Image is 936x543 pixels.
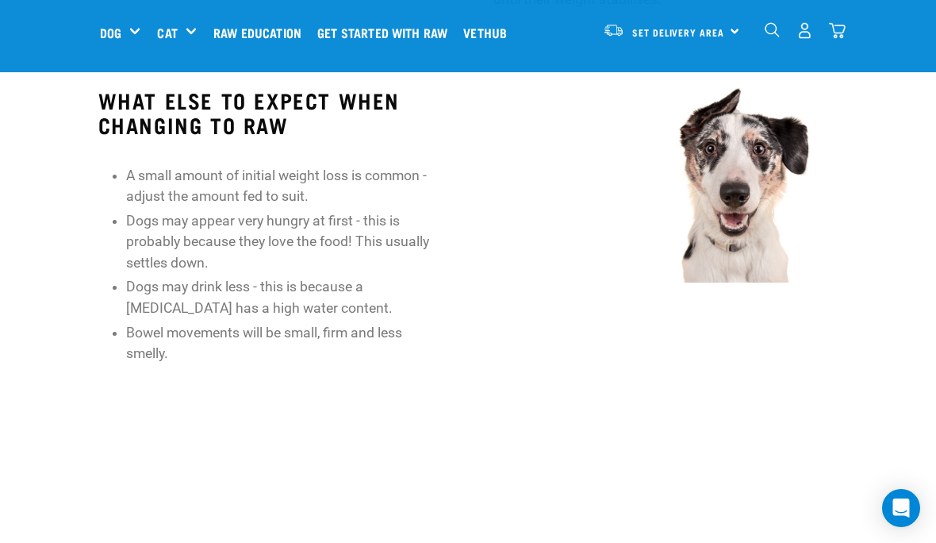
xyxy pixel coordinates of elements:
h3: WHAT ELSE TO EXPECT WHEN CHANGING TO RAW [98,88,443,137]
img: user.png [796,22,813,39]
li: Dogs may appear very hungry at first - this is probably because they love the food! This usually ... [126,210,443,273]
img: home-icon-1@2x.png [765,22,780,37]
li: Bowel movements will be small, firm and less smelly. [126,322,443,364]
a: Cat [157,23,177,42]
img: Collie.jpg [493,75,838,283]
a: Dog [100,23,121,42]
a: Vethub [459,1,519,64]
img: van-moving.png [603,23,624,37]
a: Get started with Raw [313,1,459,64]
div: Open Intercom Messenger [882,489,920,527]
span: Set Delivery Area [632,29,724,35]
li: Dogs may drink less - this is because a [MEDICAL_DATA] has a high water content. [126,276,443,318]
img: home-icon@2x.png [829,22,846,39]
a: Raw Education [209,1,313,64]
li: A small amount of initial weight loss is common - adjust the amount fed to suit. [126,165,443,207]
